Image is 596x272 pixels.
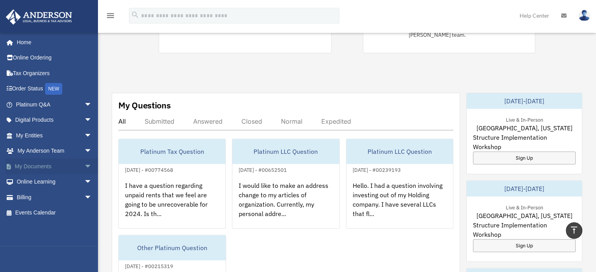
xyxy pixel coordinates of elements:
span: arrow_drop_down [84,189,100,205]
a: Order StatusNEW [5,81,104,97]
i: search [131,11,139,19]
div: [DATE] - #00239193 [346,165,407,173]
div: [DATE]-[DATE] [467,93,582,109]
a: Sign Up [473,151,576,164]
span: [GEOGRAPHIC_DATA], [US_STATE] [476,211,572,220]
div: My Questions [118,99,171,111]
a: vertical_align_top [566,222,582,239]
span: arrow_drop_down [84,159,100,175]
a: Platinum LLC Question[DATE] - #00652501I would like to make an address change to my articles of o... [232,139,339,229]
a: Online Ordering [5,50,104,66]
a: Platinum Tax Question[DATE] - #00774568I have a question regarding unpaid rents that we feel are ... [118,139,226,229]
div: Hello. I had a question involving investing out of my Holding company. I have several LLCs that f... [346,175,453,236]
a: Billingarrow_drop_down [5,189,104,205]
img: Anderson Advisors Platinum Portal [4,9,74,25]
span: Structure Implementation Workshop [473,220,576,239]
span: arrow_drop_down [84,128,100,144]
img: User Pic [578,10,590,21]
a: Tax Organizers [5,65,104,81]
div: I have a question regarding unpaid rents that we feel are going to be unrecoverable for 2024. Is ... [119,175,225,236]
a: Platinum LLC Question[DATE] - #00239193Hello. I had a question involving investing out of my Hold... [346,139,453,229]
div: Live & In-Person [499,115,549,123]
div: Live & In-Person [499,203,549,211]
div: Submitted [145,117,174,125]
a: Digital Productsarrow_drop_down [5,112,104,128]
i: vertical_align_top [569,225,579,235]
div: I would like to make an address change to my articles of organization. Currently, my personal add... [232,175,339,236]
div: Expedited [321,117,351,125]
a: Events Calendar [5,205,104,221]
div: Normal [281,117,303,125]
a: menu [106,14,115,20]
div: [DATE] - #00774568 [119,165,179,173]
span: arrow_drop_down [84,143,100,159]
span: [GEOGRAPHIC_DATA], [US_STATE] [476,123,572,133]
div: Answered [193,117,223,125]
a: My Anderson Teamarrow_drop_down [5,143,104,159]
div: NEW [45,83,62,95]
a: My Documentsarrow_drop_down [5,159,104,174]
span: arrow_drop_down [84,112,100,128]
div: Closed [241,117,262,125]
a: My Entitiesarrow_drop_down [5,128,104,143]
span: arrow_drop_down [84,97,100,113]
a: Sign Up [473,239,576,252]
a: Home [5,34,100,50]
div: [DATE] - #00652501 [232,165,293,173]
div: Platinum Tax Question [119,139,225,164]
div: Platinum LLC Question [232,139,339,164]
div: All [118,117,126,125]
div: [DATE]-[DATE] [467,181,582,196]
div: [DATE] - #00215319 [119,261,179,270]
span: arrow_drop_down [84,174,100,190]
a: Online Learningarrow_drop_down [5,174,104,190]
a: Platinum Q&Aarrow_drop_down [5,97,104,112]
i: menu [106,11,115,20]
div: Platinum LLC Question [346,139,453,164]
div: Other Platinum Question [119,235,226,260]
span: Structure Implementation Workshop [473,133,576,151]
